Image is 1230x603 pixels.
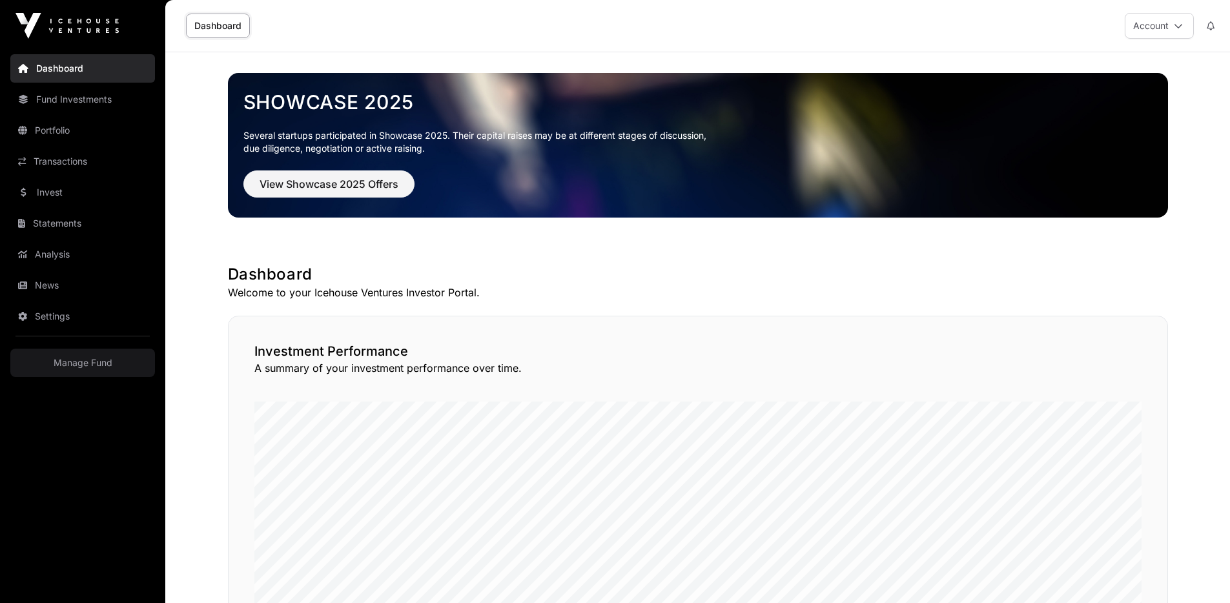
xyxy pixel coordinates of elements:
p: A summary of your investment performance over time. [254,360,1142,376]
a: Invest [10,178,155,207]
a: Transactions [10,147,155,176]
img: Showcase 2025 [228,73,1168,218]
span: View Showcase 2025 Offers [260,176,398,192]
a: Analysis [10,240,155,269]
a: Portfolio [10,116,155,145]
a: Dashboard [10,54,155,83]
a: Fund Investments [10,85,155,114]
a: View Showcase 2025 Offers [243,183,415,196]
img: Icehouse Ventures Logo [15,13,119,39]
a: Statements [10,209,155,238]
a: Manage Fund [10,349,155,377]
button: Account [1125,13,1194,39]
a: Settings [10,302,155,331]
h2: Investment Performance [254,342,1142,360]
button: View Showcase 2025 Offers [243,170,415,198]
p: Welcome to your Icehouse Ventures Investor Portal. [228,285,1168,300]
p: Several startups participated in Showcase 2025. Their capital raises may be at different stages o... [243,129,1153,155]
h1: Dashboard [228,264,1168,285]
a: News [10,271,155,300]
a: Dashboard [186,14,250,38]
a: Showcase 2025 [243,90,1153,114]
